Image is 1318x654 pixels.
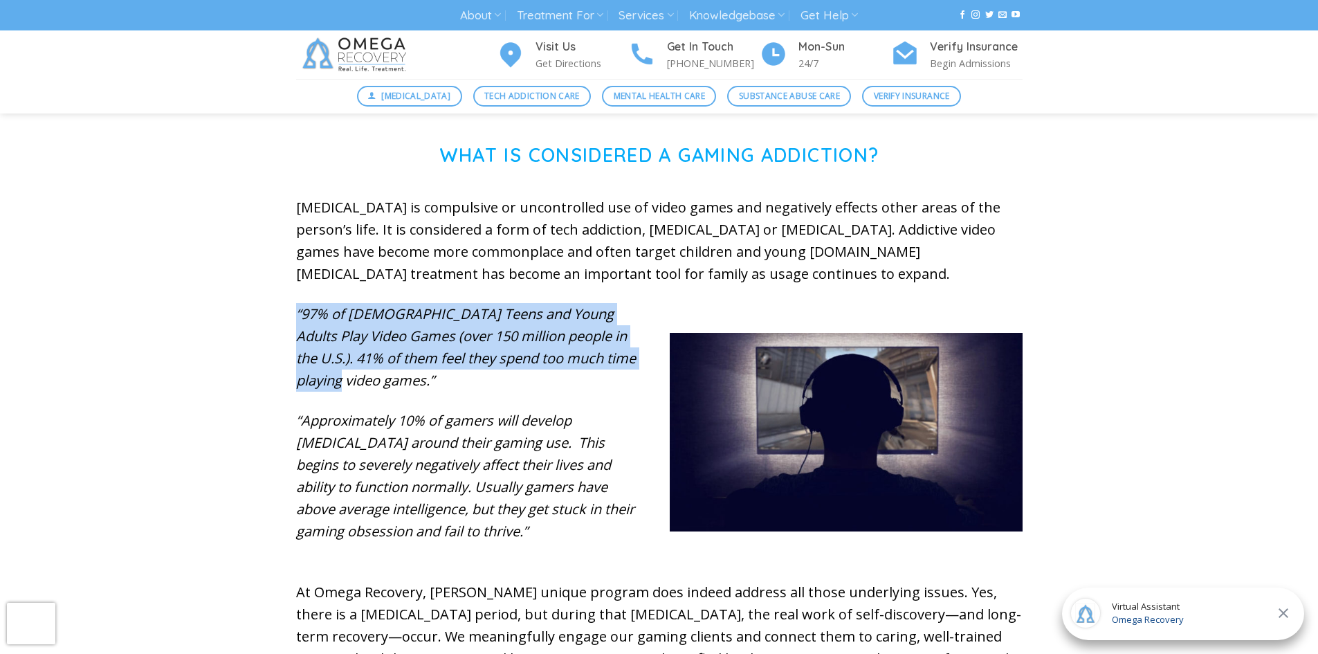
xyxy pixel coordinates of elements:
[460,3,501,28] a: About
[381,89,450,102] span: [MEDICAL_DATA]
[958,10,967,20] a: Follow on Facebook
[798,55,891,71] p: 24/7
[517,3,603,28] a: Treatment For
[619,3,673,28] a: Services
[473,86,592,107] a: Tech Addiction Care
[497,38,628,72] a: Visit Us Get Directions
[602,86,716,107] a: Mental Health Care
[798,38,891,56] h4: Mon-Sun
[296,144,1023,167] h1: What is Considered a Gaming Addiction?
[930,55,1023,71] p: Begin Admissions
[1012,10,1020,20] a: Follow on YouTube
[536,55,628,71] p: Get Directions
[484,89,580,102] span: Tech Addiction Care
[667,38,760,56] h4: Get In Touch
[296,197,1023,285] p: [MEDICAL_DATA] is compulsive or uncontrolled use of video games and negatively effects other area...
[628,38,760,72] a: Get In Touch [PHONE_NUMBER]
[800,3,858,28] a: Get Help
[739,89,840,102] span: Substance Abuse Care
[296,411,634,541] em: “Approximately 10% of gamers will develop [MEDICAL_DATA] around their gaming use. This begins to ...
[862,86,961,107] a: Verify Insurance
[971,10,980,20] a: Follow on Instagram
[930,38,1023,56] h4: Verify Insurance
[874,89,950,102] span: Verify Insurance
[998,10,1007,20] a: Send us an email
[536,38,628,56] h4: Visit Us
[296,30,417,79] img: Omega Recovery
[667,55,760,71] p: [PHONE_NUMBER]
[296,305,636,390] em: “97% of [DEMOGRAPHIC_DATA] Teens and Young Adults Play Video Games (over 150 million people in th...
[614,89,705,102] span: Mental Health Care
[689,3,785,28] a: Knowledgebase
[727,86,851,107] a: Substance Abuse Care
[985,10,994,20] a: Follow on Twitter
[357,86,462,107] a: [MEDICAL_DATA]
[891,38,1023,72] a: Verify Insurance Begin Admissions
